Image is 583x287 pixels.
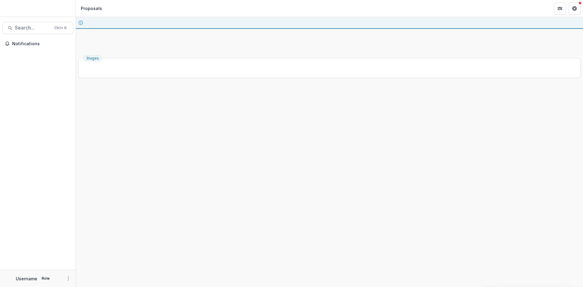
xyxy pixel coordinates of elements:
p: Role [40,276,52,281]
span: Search... [15,25,51,31]
button: Get Help [568,2,581,15]
button: Notifications [2,39,73,49]
button: More [65,275,72,282]
span: Notifications [12,41,71,46]
button: Search... [2,22,73,34]
div: Ctrl + K [53,25,68,31]
button: Partners [554,2,566,15]
p: Username [16,275,37,282]
span: Stages [86,56,99,60]
div: Proposals [81,5,102,12]
nav: breadcrumb [78,4,104,13]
